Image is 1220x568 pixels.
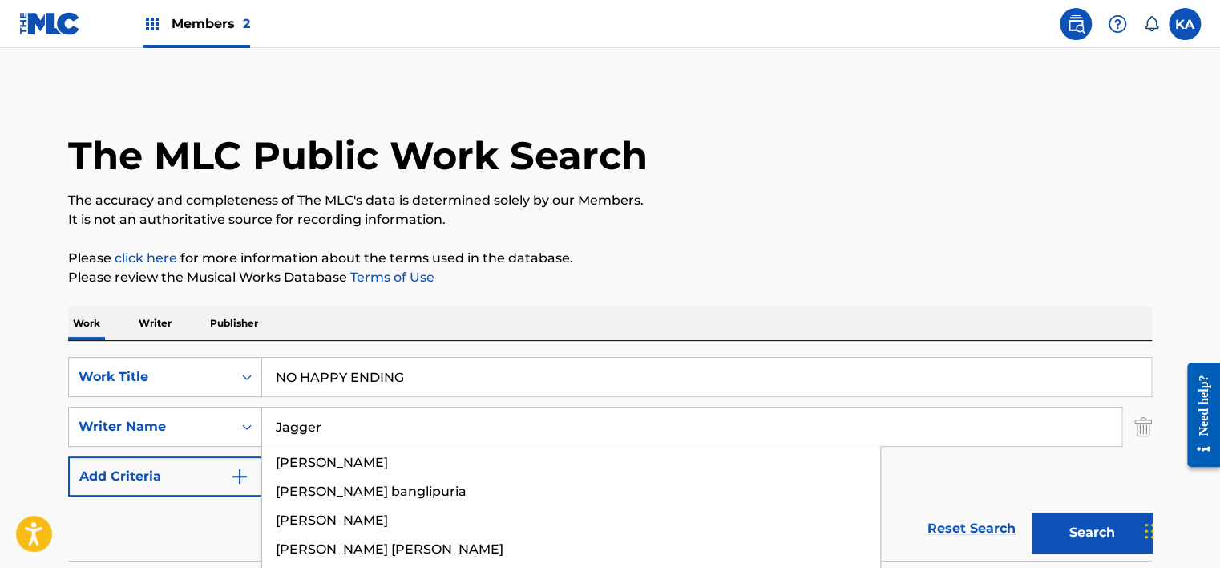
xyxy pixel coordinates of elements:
p: Work [68,306,105,340]
button: Add Criteria [68,456,262,497]
span: 2 [243,16,250,31]
span: [PERSON_NAME] [276,513,388,528]
img: search [1066,14,1085,34]
a: click here [115,250,177,266]
h1: The MLC Public Work Search [68,132,648,180]
p: The accuracy and completeness of The MLC's data is determined solely by our Members. [68,191,1152,210]
div: Writer Name [79,417,223,436]
img: MLC Logo [19,12,81,35]
img: 9d2ae6d4665cec9f34b9.svg [230,467,249,486]
img: help [1108,14,1127,34]
span: [PERSON_NAME] banglipuria [276,484,467,499]
iframe: Resource Center [1175,351,1220,480]
span: [PERSON_NAME] [PERSON_NAME] [276,542,503,557]
p: Please for more information about the terms used in the database. [68,249,1152,268]
p: It is not an authoritative source for recording information. [68,210,1152,229]
div: Work Title [79,367,223,387]
form: Search Form [68,357,1152,561]
div: User Menu [1169,8,1201,40]
span: Members [172,14,250,33]
div: Help [1101,8,1133,40]
img: Delete Criterion [1134,407,1152,447]
p: Please review the Musical Works Database [68,268,1152,287]
a: Reset Search [919,511,1024,546]
span: [PERSON_NAME] [276,455,388,470]
a: Terms of Use [347,270,434,285]
div: Notifications [1143,16,1159,32]
p: Publisher [205,306,263,340]
a: Public Search [1060,8,1092,40]
button: Search [1032,513,1152,553]
p: Writer [134,306,176,340]
iframe: Chat Widget [1140,491,1220,568]
img: Top Rightsholders [143,14,162,34]
div: Drag [1145,507,1154,555]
